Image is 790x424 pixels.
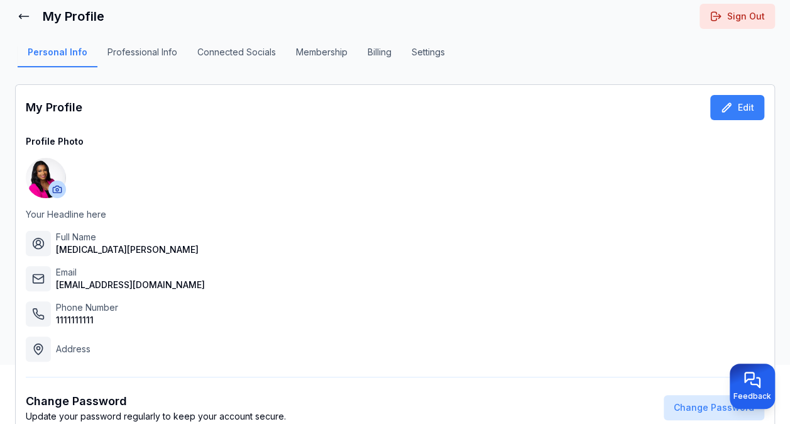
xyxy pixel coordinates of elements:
[664,395,764,420] button: Change Password
[56,314,118,326] p: 1111111111
[26,410,286,423] p: Update your password regularly to keep your account secure.
[402,46,455,67] button: Settings
[26,393,286,410] p: Change Password
[56,231,199,243] p: Full Name
[26,158,66,198] img: Yasmin.jpg
[730,364,775,409] button: Provide feedback
[26,135,764,148] p: Profile Photo
[43,8,104,25] h1: My Profile
[187,46,286,67] button: Connected Socials
[56,301,118,314] p: Phone Number
[699,4,775,29] button: Sign Out
[18,46,97,67] button: Personal Info
[26,208,764,221] p: Your Headline here
[56,243,199,256] p: [MEDICAL_DATA][PERSON_NAME]
[56,266,205,279] p: Email
[97,46,187,67] button: Professional Info
[56,279,205,291] p: [EMAIL_ADDRESS][DOMAIN_NAME]
[710,95,764,120] button: Edit
[733,391,771,401] span: Feedback
[286,46,358,67] button: Membership
[358,46,402,67] button: Billing
[26,99,82,116] h1: My Profile
[56,343,91,355] p: Address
